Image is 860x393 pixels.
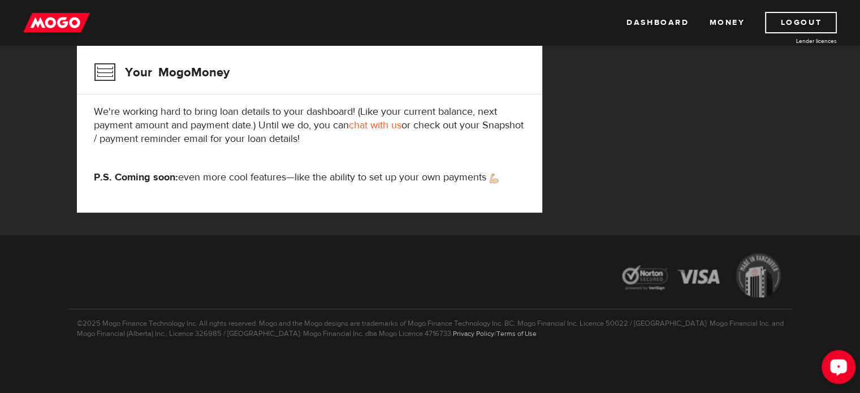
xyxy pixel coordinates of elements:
[813,346,860,393] iframe: LiveChat chat widget
[626,12,689,33] a: Dashboard
[68,309,792,339] p: ©2025 Mogo Finance Technology Inc. All rights reserved. Mogo and the Mogo designs are trademarks ...
[349,119,401,132] a: chat with us
[611,245,792,309] img: legal-icons-92a2ffecb4d32d839781d1b4e4802d7b.png
[94,171,525,184] p: even more cool features—like the ability to set up your own payments
[490,174,499,183] img: strong arm emoji
[94,171,178,184] strong: P.S. Coming soon:
[453,329,494,338] a: Privacy Policy
[94,105,525,146] p: We're working hard to bring loan details to your dashboard! (Like your current balance, next paym...
[94,58,230,87] h3: Your MogoMoney
[752,37,837,45] a: Lender licences
[709,12,745,33] a: Money
[23,12,90,33] img: mogo_logo-11ee424be714fa7cbb0f0f49df9e16ec.png
[496,329,537,338] a: Terms of Use
[765,12,837,33] a: Logout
